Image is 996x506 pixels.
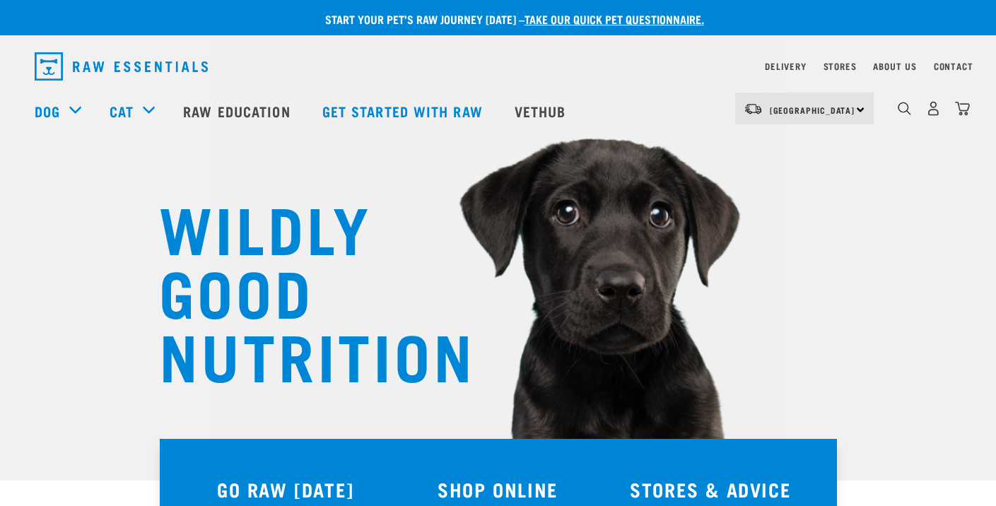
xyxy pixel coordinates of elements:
[934,64,973,69] a: Contact
[188,478,384,500] h3: GO RAW [DATE]
[744,102,763,115] img: van-moving.png
[873,64,916,69] a: About Us
[500,83,584,139] a: Vethub
[824,64,857,69] a: Stores
[955,101,970,116] img: home-icon@2x.png
[926,101,941,116] img: user.png
[159,194,442,385] h1: WILDLY GOOD NUTRITION
[110,100,134,122] a: Cat
[308,83,500,139] a: Get started with Raw
[770,107,855,112] span: [GEOGRAPHIC_DATA]
[765,64,806,69] a: Delivery
[525,16,704,22] a: take our quick pet questionnaire.
[35,100,60,122] a: Dog
[400,478,596,500] h3: SHOP ONLINE
[35,52,208,81] img: Raw Essentials Logo
[23,47,973,86] nav: dropdown navigation
[169,83,307,139] a: Raw Education
[613,478,809,500] h3: STORES & ADVICE
[898,102,911,115] img: home-icon-1@2x.png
